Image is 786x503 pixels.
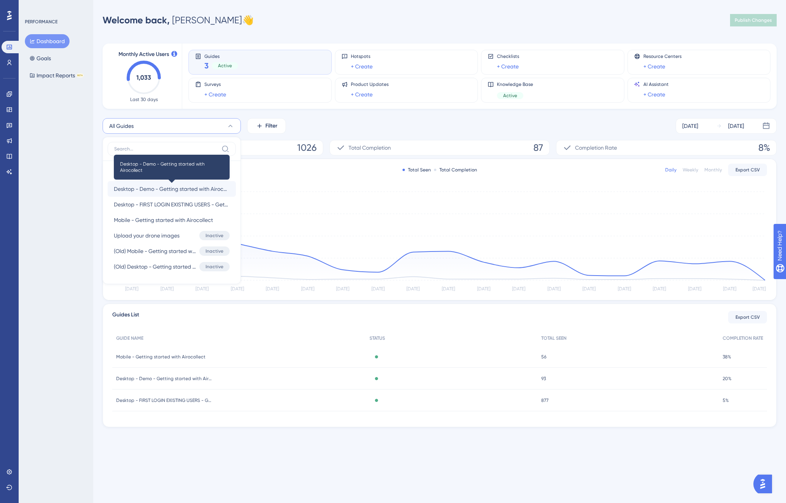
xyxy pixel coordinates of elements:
span: Desktop - Demo - Getting started with Airocollect [116,376,213,382]
a: + Create [643,90,665,99]
span: Monthly Active Users [119,50,169,59]
button: Desktop - FIRST LOGIN EXISTING USERS - Getting started with Airocollect [108,197,236,212]
tspan: [DATE] [688,286,701,292]
span: 1026 [297,141,317,154]
button: All Guides [108,166,236,181]
span: All Guides [109,121,134,131]
tspan: [DATE] [723,286,736,292]
span: Inactive [206,264,223,270]
div: BETA [77,73,84,77]
tspan: [DATE] [406,286,420,292]
tspan: [DATE] [547,286,561,292]
button: Filter [247,118,286,134]
tspan: [DATE] [125,286,138,292]
div: [PERSON_NAME] 👋 [103,14,254,26]
span: Inactive [206,248,223,254]
span: Checklists [497,53,519,59]
span: 56 [541,354,546,360]
span: 93 [541,376,546,382]
button: Goals [25,51,56,65]
span: Guides [204,53,238,59]
div: Total Seen [403,167,431,173]
tspan: [DATE] [266,286,279,292]
span: Hotspots [351,53,373,59]
tspan: [DATE] [336,286,349,292]
button: Dashboard [25,34,70,48]
span: 877 [541,397,549,403]
a: + Create [351,62,373,71]
span: Desktop - Demo - Getting started with Airocollect [120,161,223,173]
span: AI Assistant [643,81,669,87]
span: Active [503,93,517,99]
span: (Old) Desktop - Getting started with Airocollect [114,262,196,271]
tspan: [DATE] [618,286,631,292]
span: Filter [265,121,277,131]
span: Completion Rate [575,143,617,152]
span: GUIDE NAME [116,335,143,341]
button: Export CSV [728,164,767,176]
span: 87 [533,141,543,154]
text: 1,033 [136,74,151,81]
span: Mobile - Getting started with Airocollect [116,354,206,360]
button: Publish Changes [730,14,777,26]
span: STATUS [369,335,385,341]
a: + Create [204,90,226,99]
button: Desktop - Demo - Getting started with AirocollectDesktop - Demo - Getting started with Airocollect [108,181,236,197]
tspan: [DATE] [512,286,525,292]
span: Inactive [206,232,223,239]
span: 5% [723,397,729,403]
tspan: [DATE] [442,286,455,292]
span: Last 30 days [130,96,158,103]
button: (Old) Desktop - Getting started with AirocollectInactive [108,259,236,274]
span: Mobile - Getting started with Airocollect [114,215,213,225]
div: [DATE] [682,121,698,131]
span: TOTAL SEEN [541,335,566,341]
tspan: [DATE] [582,286,596,292]
span: Desktop - FIRST LOGIN EXISTING USERS - Getting started with Airocollect [114,200,230,209]
span: Knowledge Base [497,81,533,87]
span: Publish Changes [735,17,772,23]
span: Guides List [112,310,139,324]
span: Resource Centers [643,53,681,59]
iframe: UserGuiding AI Assistant Launcher [753,472,777,496]
button: Upload your drone imagesInactive [108,228,236,243]
div: PERFORMANCE [25,19,58,25]
button: Impact ReportsBETA [25,68,88,82]
a: + Create [643,62,665,71]
span: 8% [758,141,770,154]
tspan: [DATE] [195,286,209,292]
span: Desktop - Demo - Getting started with Airocollect [114,184,230,194]
span: Total Completion [349,143,391,152]
span: Export CSV [735,167,760,173]
tspan: [DATE] [653,286,666,292]
span: Need Help? [18,2,49,11]
tspan: [DATE] [231,286,244,292]
tspan: [DATE] [477,286,490,292]
tspan: [DATE] [160,286,174,292]
div: Monthly [704,167,722,173]
span: 20% [723,376,732,382]
tspan: [DATE] [753,286,766,292]
div: Weekly [683,167,698,173]
div: [DATE] [728,121,744,131]
a: + Create [351,90,373,99]
span: Surveys [204,81,226,87]
span: Active [218,63,232,69]
button: Export CSV [728,311,767,323]
span: 3 [204,60,209,71]
span: Desktop - FIRST LOGIN EXISTING USERS - Getting started with Airocollect [116,397,213,403]
div: Total Completion [434,167,477,173]
span: Export CSV [735,314,760,320]
div: Daily [665,167,676,173]
span: Product Updates [351,81,389,87]
span: COMPLETION RATE [723,335,763,341]
button: All Guides [103,118,241,134]
tspan: [DATE] [371,286,385,292]
a: + Create [497,62,519,71]
span: 38% [723,354,731,360]
span: Welcome back, [103,14,170,26]
button: (Old) Mobile - Getting started with AirocollectInactive [108,243,236,259]
button: Mobile - Getting started with Airocollect [108,212,236,228]
span: (Old) Mobile - Getting started with Airocollect [114,246,196,256]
